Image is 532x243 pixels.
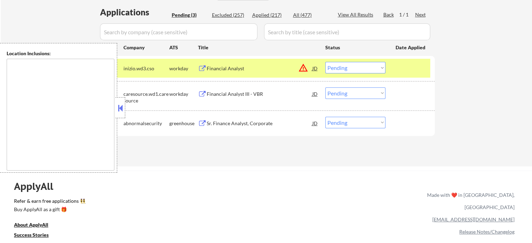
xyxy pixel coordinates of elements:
[123,44,169,51] div: Company
[14,207,84,212] div: Buy ApplyAll as a gift 🎁
[338,11,375,18] div: View All Results
[432,216,515,222] a: [EMAIL_ADDRESS][DOMAIN_NAME]
[207,65,312,72] div: Financial Analyst
[312,62,319,74] div: JD
[123,91,169,104] div: caresource.wd1.caresource
[198,44,319,51] div: Title
[312,117,319,129] div: JD
[100,23,257,40] input: Search by company (case sensitive)
[169,65,198,72] div: workday
[264,23,430,40] input: Search by title (case sensitive)
[169,91,198,98] div: workday
[123,120,169,127] div: abnormalsecurity
[14,232,49,238] u: Success Stories
[14,222,48,228] u: About ApplyAll
[14,206,84,215] a: Buy ApplyAll as a gift 🎁
[100,8,169,16] div: Applications
[293,12,328,19] div: All (477)
[7,50,114,57] div: Location Inclusions:
[415,11,426,18] div: Next
[123,65,169,72] div: inizio.wd3.cso
[312,87,319,100] div: JD
[424,189,515,213] div: Made with ❤️ in [GEOGRAPHIC_DATA], [GEOGRAPHIC_DATA]
[383,11,395,18] div: Back
[399,11,415,18] div: 1 / 1
[252,12,287,19] div: Applied (217)
[207,120,312,127] div: Sr. Finance Analyst, Corporate
[212,12,247,19] div: Excluded (257)
[14,180,61,192] div: ApplyAll
[207,91,312,98] div: Financial Analyst III - VBR
[169,44,198,51] div: ATS
[325,41,385,53] div: Status
[14,231,58,240] a: Success Stories
[298,63,308,73] button: warning_amber
[172,12,207,19] div: Pending (3)
[14,199,281,206] a: Refer & earn free applications 👯‍♀️
[459,229,515,235] a: Release Notes/Changelog
[396,44,426,51] div: Date Applied
[14,221,58,230] a: About ApplyAll
[169,120,198,127] div: greenhouse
